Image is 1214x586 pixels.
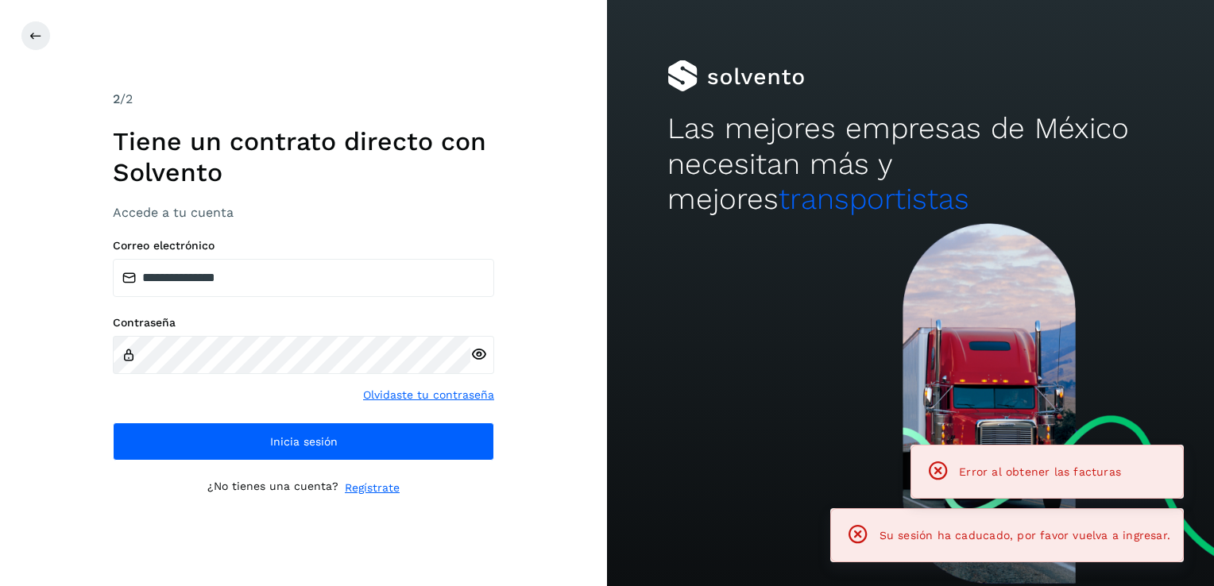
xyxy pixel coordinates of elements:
h1: Tiene un contrato directo con Solvento [113,126,494,187]
label: Contraseña [113,316,494,330]
span: transportistas [779,182,969,216]
h2: Las mejores empresas de México necesitan más y mejores [667,111,1153,217]
span: Error al obtener las facturas [959,465,1121,478]
a: Regístrate [345,480,400,496]
h3: Accede a tu cuenta [113,205,494,220]
div: /2 [113,90,494,109]
span: 2 [113,91,120,106]
p: ¿No tienes una cuenta? [207,480,338,496]
button: Inicia sesión [113,422,494,461]
span: Inicia sesión [270,436,338,447]
span: Su sesión ha caducado, por favor vuelva a ingresar. [880,529,1170,542]
a: Olvidaste tu contraseña [363,387,494,403]
label: Correo electrónico [113,239,494,253]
